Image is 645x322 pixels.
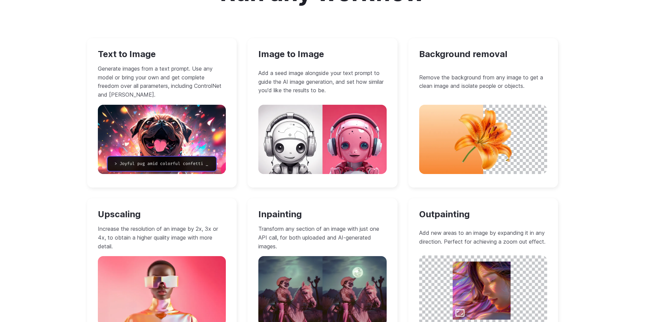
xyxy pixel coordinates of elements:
h3: Inpainting [258,209,387,220]
p: Add new areas to an image by expanding it in any direction. Perfect for achieving a zoom out effect. [419,229,547,246]
p: Remove the background from any image to get a clean image and isolate people or objects. [419,73,547,91]
p: Add a seed image alongside your text prompt to guide the AI image generation, and set how similar... [258,69,387,95]
img: A pink and white robot with headphones on [258,105,387,174]
h3: Image to Image [258,49,387,59]
h3: Upscaling [98,209,226,220]
h3: Text to Image [98,49,226,59]
p: Increase the resolution of an image by 2x, 3x or 4x, to obtain a higher quality image with more d... [98,225,226,251]
p: Transform any section of an image with just one API call, for both uploaded and AI-generated images. [258,225,387,251]
p: Generate images from a text prompt. Use any model or bring your own and get complete freedom over... [98,65,226,99]
h3: Outpainting [419,209,547,220]
h3: Background removal [419,49,547,59]
img: A pug dog with its tongue out in front of fireworks [98,105,226,174]
img: A single orange flower on an orange and white background [419,105,547,174]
